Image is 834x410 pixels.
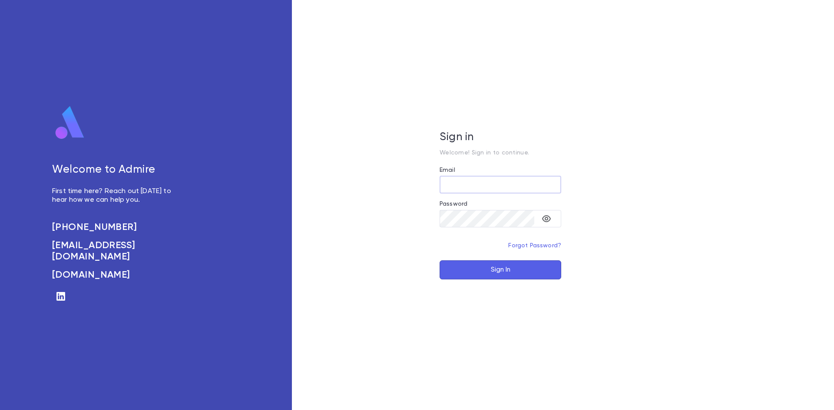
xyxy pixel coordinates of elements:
p: Welcome! Sign in to continue. [440,149,561,156]
a: [DOMAIN_NAME] [52,269,181,281]
h5: Sign in [440,131,561,144]
a: Forgot Password? [508,243,561,249]
p: First time here? Reach out [DATE] to hear how we can help you. [52,187,181,204]
button: Sign In [440,260,561,279]
h5: Welcome to Admire [52,164,181,177]
img: logo [52,105,88,140]
label: Password [440,200,467,207]
label: Email [440,167,455,174]
button: toggle password visibility [538,210,555,227]
a: [PHONE_NUMBER] [52,222,181,233]
a: [EMAIL_ADDRESS][DOMAIN_NAME] [52,240,181,262]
